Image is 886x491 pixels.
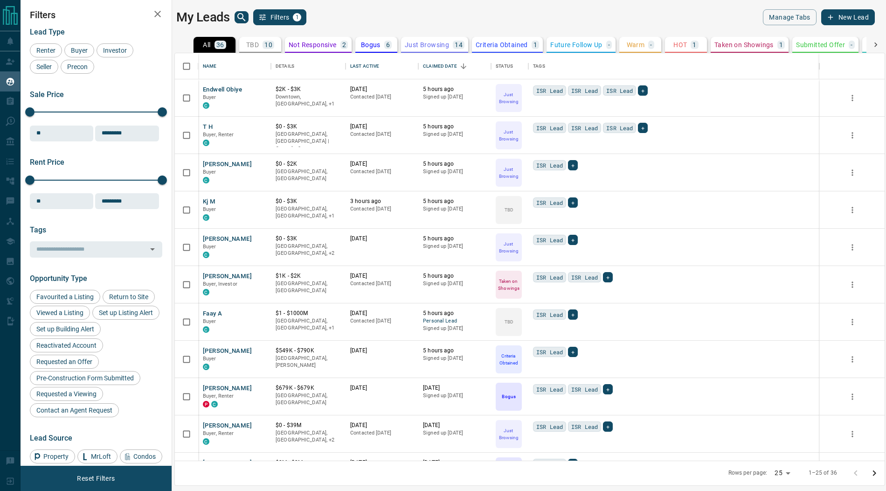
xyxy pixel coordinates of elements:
[30,387,103,401] div: Requested a Viewing
[33,325,97,333] span: Set up Building Alert
[845,91,859,105] button: more
[276,459,341,467] p: $2M - $2M
[203,459,252,468] button: [PERSON_NAME]
[505,318,513,325] p: TBD
[606,385,609,394] span: +
[33,63,55,70] span: Seller
[641,86,644,95] span: +
[30,43,62,57] div: Renter
[350,429,414,437] p: Contacted [DATE]
[30,403,119,417] div: Contact an Agent Request
[203,132,234,138] span: Buyer, Renter
[203,252,209,258] div: condos.ca
[30,158,64,167] span: Rent Price
[497,427,521,441] p: Just Browsing
[423,325,486,332] p: Signed up [DATE]
[92,306,159,320] div: Set up Listing Alert
[30,434,72,442] span: Lead Source
[571,123,598,133] span: ISR Lead
[203,235,252,244] button: [PERSON_NAME]
[405,42,449,48] p: Just Browsing
[350,160,414,168] p: [DATE]
[276,317,341,332] p: Toronto
[491,53,528,79] div: Status
[497,278,521,292] p: Taken on Showings
[33,374,137,382] span: Pre-Construction Form Submitted
[865,464,884,483] button: Go to next page
[571,235,575,245] span: +
[30,274,87,283] span: Opportunity Type
[423,309,486,317] p: 5 hours ago
[216,42,224,48] p: 36
[571,161,575,170] span: +
[88,453,114,460] span: MrLoft
[350,280,414,288] p: Contacted [DATE]
[821,9,875,25] button: New Lead
[608,42,610,48] p: -
[476,42,528,48] p: Criteria Obtained
[350,235,414,243] p: [DATE]
[289,42,337,48] p: Not Responsive
[203,94,216,100] span: Buyer
[203,384,252,393] button: [PERSON_NAME]
[276,347,341,355] p: $549K - $790K
[423,347,486,355] p: 5 hours ago
[386,42,390,48] p: 6
[276,421,341,429] p: $0 - $39M
[203,438,209,445] div: condos.ca
[276,280,341,295] p: [GEOGRAPHIC_DATA], [GEOGRAPHIC_DATA]
[536,86,563,95] span: ISR Lead
[203,347,252,356] button: [PERSON_NAME]
[423,355,486,362] p: Signed up [DATE]
[536,459,563,469] span: ISR Lead
[606,123,633,133] span: ISR Lead
[276,160,341,168] p: $0 - $2K
[203,364,209,370] div: condos.ca
[96,309,156,316] span: Set up Listing Alert
[276,85,341,93] p: $2K - $3K
[203,160,252,169] button: [PERSON_NAME]
[342,42,346,48] p: 2
[650,42,652,48] p: -
[423,93,486,101] p: Signed up [DATE]
[571,86,598,95] span: ISR Lead
[606,86,633,95] span: ISR Lead
[568,235,578,245] div: +
[796,42,845,48] p: Submitted Offer
[203,140,209,146] div: condos.ca
[203,393,234,399] span: Buyer, Renter
[30,371,140,385] div: Pre-Construction Form Submitted
[528,53,819,79] div: Tags
[350,347,414,355] p: [DATE]
[30,306,90,320] div: Viewed a Listing
[851,42,852,48] p: -
[845,352,859,366] button: more
[603,384,613,394] div: +
[457,60,470,73] button: Sort
[33,407,116,414] span: Contact an Agent Request
[350,384,414,392] p: [DATE]
[571,198,575,207] span: +
[550,42,602,48] p: Future Follow Up
[606,422,609,431] span: +
[350,421,414,429] p: [DATE]
[276,272,341,280] p: $1K - $2K
[97,43,133,57] div: Investor
[203,53,217,79] div: Name
[423,85,486,93] p: 5 hours ago
[30,355,99,369] div: Requested an Offer
[203,177,209,183] div: condos.ca
[714,42,774,48] p: Taken on Showings
[211,401,218,407] div: condos.ca
[497,166,521,180] p: Just Browsing
[203,272,252,281] button: [PERSON_NAME]
[568,197,578,208] div: +
[423,392,486,400] p: Signed up [DATE]
[203,430,234,436] span: Buyer, Renter
[30,60,58,74] div: Seller
[276,197,341,205] p: $0 - $3K
[30,449,75,463] div: Property
[203,206,216,212] span: Buyer
[423,168,486,175] p: Signed up [DATE]
[203,244,216,250] span: Buyer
